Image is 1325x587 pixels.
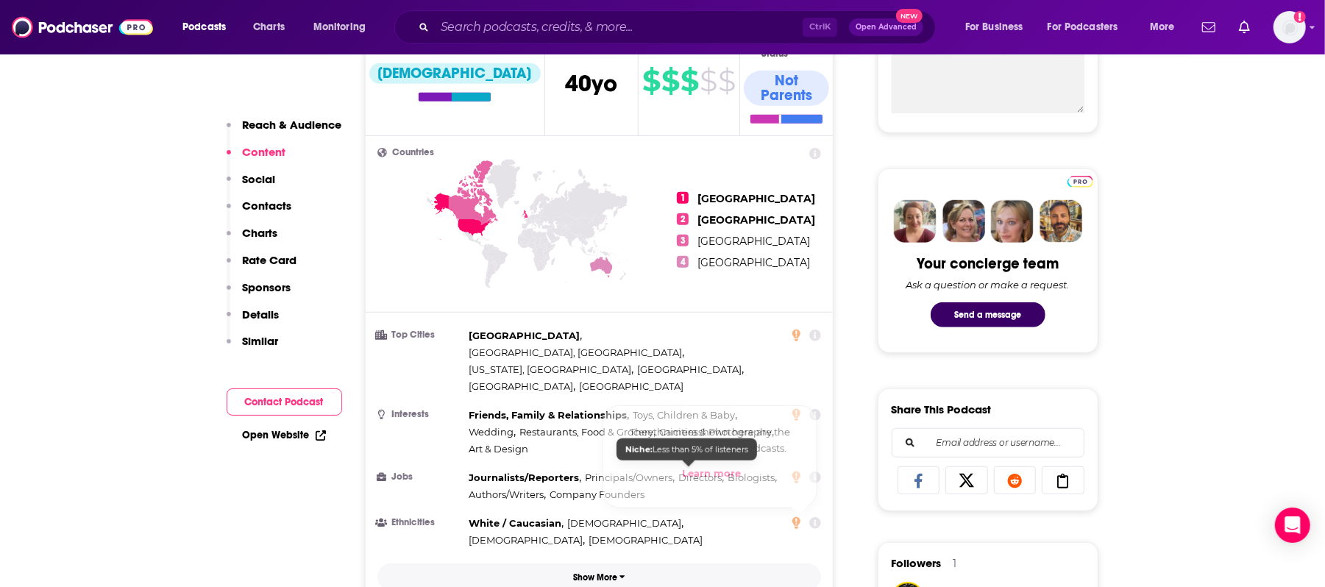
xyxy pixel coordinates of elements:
span: 1 [677,192,689,204]
span: Ctrl K [803,18,837,37]
span: Art & Design [469,443,529,455]
span: 2 [677,213,689,225]
div: [DEMOGRAPHIC_DATA] [369,63,541,84]
p: Content [243,145,286,159]
span: Wedding [469,426,514,438]
button: Open AdvancedNew [849,18,923,36]
button: Show profile menu [1274,11,1306,43]
button: Contact Podcast [227,388,342,416]
p: Social [243,172,276,186]
a: Copy Link [1042,466,1084,494]
button: open menu [1038,15,1140,39]
span: Logged in as gmalloy [1274,11,1306,43]
button: Details [227,307,280,335]
span: [GEOGRAPHIC_DATA] [697,235,810,248]
button: open menu [172,15,245,39]
button: Sponsors [227,280,291,307]
p: Reach & Audience [243,118,342,132]
span: Journalists/Reporters [469,472,580,483]
img: User Profile [1274,11,1306,43]
span: [GEOGRAPHIC_DATA], [GEOGRAPHIC_DATA] [469,346,683,358]
img: Podchaser Pro [1068,176,1093,188]
span: Principals/Owners [585,472,672,483]
p: Sponsors [243,280,291,294]
a: Pro website [1068,174,1093,188]
a: Show notifications dropdown [1233,15,1256,40]
span: [DEMOGRAPHIC_DATA] [567,517,681,529]
span: , [469,378,576,395]
span: , [469,407,630,424]
a: Charts [244,15,294,39]
a: Share on Facebook [898,466,940,494]
a: Learn more [682,467,741,479]
span: [GEOGRAPHIC_DATA] [697,213,815,227]
p: Details [243,307,280,321]
button: Send a message [931,302,1045,327]
img: Jon Profile [1040,200,1082,243]
span: [GEOGRAPHIC_DATA] [469,330,580,341]
span: Monitoring [313,17,366,38]
div: 1 [953,557,957,570]
a: Open Website [243,429,326,441]
h3: Jobs [377,472,463,482]
p: The ethnicities shown here are the average across similar podcasts. [621,424,799,456]
span: [US_STATE], [GEOGRAPHIC_DATA] [469,363,632,375]
span: White / Caucasian [469,517,562,529]
button: Social [227,172,276,199]
span: [GEOGRAPHIC_DATA] [697,192,815,205]
span: For Podcasters [1048,17,1118,38]
span: , [519,424,656,441]
a: Share on X/Twitter [945,466,988,494]
a: Show notifications dropdown [1196,15,1221,40]
span: Company Founders [550,488,644,500]
span: [GEOGRAPHIC_DATA] [637,363,742,375]
svg: Add a profile image [1294,11,1306,23]
span: $ [718,69,735,93]
span: Less than 5% of listeners [625,444,748,455]
span: Countries [393,148,435,157]
span: , [637,361,744,378]
p: Rate Card [243,253,297,267]
span: , [469,361,634,378]
div: Search followers [892,428,1084,458]
span: $ [700,69,717,93]
p: Show More [573,572,617,583]
span: Parental Status [761,40,807,59]
span: [GEOGRAPHIC_DATA] [697,256,810,269]
span: , [469,469,582,486]
img: Sydney Profile [894,200,937,243]
span: , [567,515,683,532]
button: Content [227,145,286,172]
button: open menu [955,15,1042,39]
span: , [469,486,547,503]
button: Similar [227,334,279,361]
span: , [469,515,564,532]
span: [GEOGRAPHIC_DATA] [469,380,574,392]
span: , [469,327,583,344]
button: Contacts [227,199,292,226]
span: 4 [677,256,689,268]
button: Rate Card [227,253,297,280]
span: Friends, Family & Relationships [469,409,628,421]
div: Search podcasts, credits, & more... [408,10,950,44]
span: Authors/Writers [469,488,544,500]
span: Open Advanced [856,24,917,31]
button: open menu [1140,15,1193,39]
span: , [469,344,685,361]
input: Email address or username... [904,429,1072,457]
h3: Share This Podcast [892,402,992,416]
span: , [469,532,586,549]
img: Jules Profile [991,200,1034,243]
button: open menu [303,15,385,39]
span: Followers [892,556,942,570]
span: [DEMOGRAPHIC_DATA] [589,534,703,546]
span: $ [681,69,698,93]
span: , [469,424,516,441]
span: Restaurants, Food & Grocery [519,426,653,438]
span: $ [642,69,660,93]
span: [GEOGRAPHIC_DATA] [579,380,683,392]
h3: Ethnicities [377,518,463,527]
div: Not Parents [744,71,830,106]
img: Podchaser - Follow, Share and Rate Podcasts [12,13,153,41]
